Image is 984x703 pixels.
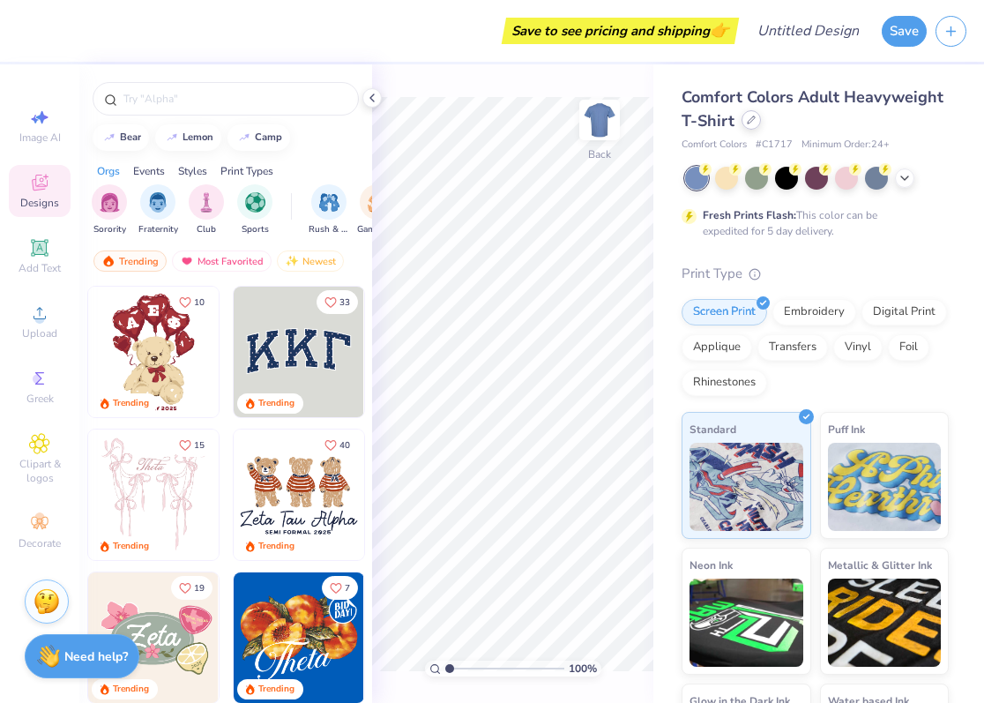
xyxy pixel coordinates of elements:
div: Trending [258,540,294,553]
img: trend_line.gif [165,132,179,143]
button: filter button [357,184,398,236]
span: 7 [345,584,350,593]
div: Styles [178,163,207,179]
img: Metallic & Glitter Ink [828,579,942,667]
span: Metallic & Glitter Ink [828,556,932,574]
img: d6d5c6c6-9b9a-4053-be8a-bdf4bacb006d [218,572,348,703]
span: Comfort Colors Adult Heavyweight T-Shirt [682,86,943,131]
span: 33 [339,298,350,307]
div: Trending [113,683,149,696]
div: Save to see pricing and shipping [506,18,734,44]
div: Screen Print [682,299,767,325]
img: e74243e0-e378-47aa-a400-bc6bcb25063a [218,287,348,417]
button: Like [322,576,358,600]
div: filter for Rush & Bid [309,184,349,236]
img: Newest.gif [285,255,299,267]
div: Newest [277,251,344,272]
div: Trending [258,397,294,410]
div: filter for Sorority [92,184,127,236]
span: Rush & Bid [309,223,349,236]
div: Digital Print [861,299,947,325]
img: trending.gif [101,255,116,267]
div: filter for Game Day [357,184,398,236]
img: 3b9aba4f-e317-4aa7-a679-c95a879539bd [234,287,364,417]
span: Add Text [19,261,61,275]
div: Events [133,163,165,179]
div: Trending [113,397,149,410]
button: Like [171,290,212,314]
div: Print Type [682,264,949,284]
span: Minimum Order: 24 + [801,138,890,153]
span: 👉 [710,19,729,41]
span: Sports [242,223,269,236]
img: Rush & Bid Image [319,192,339,213]
img: f22b6edb-555b-47a9-89ed-0dd391bfae4f [363,572,494,703]
div: This color can be expedited for 5 day delivery. [703,207,920,239]
button: bear [93,124,149,151]
span: Comfort Colors [682,138,747,153]
div: Applique [682,334,752,361]
span: Standard [690,420,736,438]
strong: Need help? [64,648,128,665]
img: 8659caeb-cee5-4a4c-bd29-52ea2f761d42 [234,572,364,703]
div: camp [255,132,282,142]
span: 10 [194,298,205,307]
img: most_fav.gif [180,255,194,267]
span: Club [197,223,216,236]
img: Fraternity Image [148,192,168,213]
img: trend_line.gif [102,132,116,143]
div: Trending [113,540,149,553]
div: bear [120,132,141,142]
button: lemon [155,124,221,151]
div: Embroidery [772,299,856,325]
button: filter button [92,184,127,236]
div: Trending [258,683,294,696]
span: 15 [194,441,205,450]
img: 587403a7-0594-4a7f-b2bd-0ca67a3ff8dd [88,287,219,417]
img: edfb13fc-0e43-44eb-bea2-bf7fc0dd67f9 [363,287,494,417]
div: Orgs [97,163,120,179]
button: filter button [237,184,272,236]
span: Puff Ink [828,420,865,438]
img: trend_line.gif [237,132,251,143]
img: Back [582,102,617,138]
button: Save [882,16,927,47]
div: Rhinestones [682,370,767,396]
div: filter for Fraternity [138,184,178,236]
div: filter for Club [189,184,224,236]
button: camp [227,124,290,151]
div: Most Favorited [172,251,272,272]
span: 19 [194,584,205,593]
div: Back [588,146,611,162]
input: Untitled Design [743,13,873,49]
button: Like [171,433,212,457]
strong: Fresh Prints Flash: [703,208,796,222]
img: Neon Ink [690,579,803,667]
span: 40 [339,441,350,450]
img: d12a98c7-f0f7-4345-bf3a-b9f1b718b86e [218,430,348,560]
img: a3be6b59-b000-4a72-aad0-0c575b892a6b [234,430,364,560]
div: filter for Sports [237,184,272,236]
button: filter button [189,184,224,236]
div: Print Types [220,163,273,179]
button: filter button [138,184,178,236]
div: Trending [93,251,167,272]
img: Sports Image [245,192,265,213]
span: Clipart & logos [9,457,71,485]
span: # C1717 [756,138,793,153]
input: Try "Alpha" [122,90,347,108]
button: Like [317,290,358,314]
span: Decorate [19,536,61,550]
span: Sorority [93,223,126,236]
button: Like [171,576,212,600]
span: Neon Ink [690,556,733,574]
img: Standard [690,443,803,531]
div: Transfers [757,334,828,361]
span: Game Day [357,223,398,236]
img: d12c9beb-9502-45c7-ae94-40b97fdd6040 [363,430,494,560]
span: 100 % [569,661,597,677]
img: 010ceb09-c6fc-40d9-b71e-e3f087f73ee6 [88,572,219,703]
button: filter button [309,184,349,236]
img: Club Image [197,192,216,213]
div: Vinyl [833,334,883,361]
